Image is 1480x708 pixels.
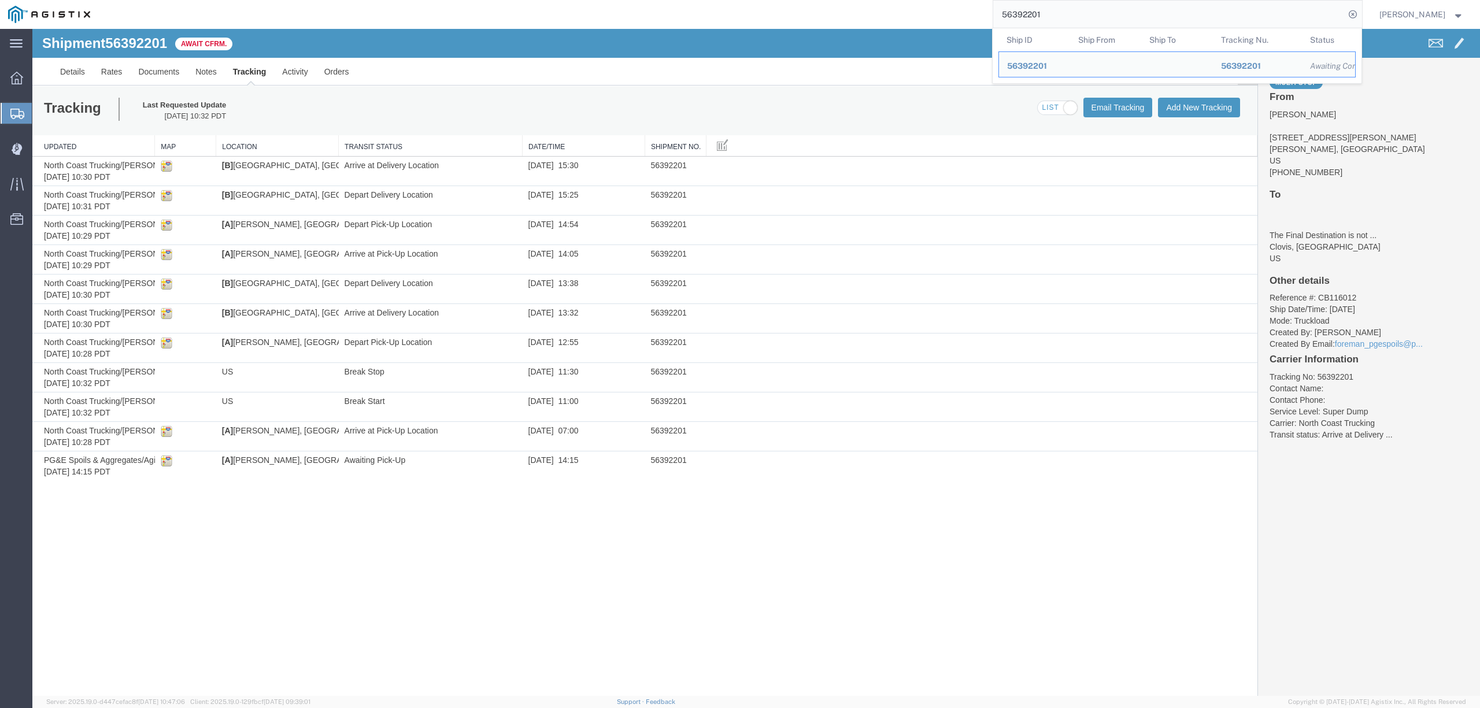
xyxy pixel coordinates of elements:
[496,427,546,436] span: [DATE] 14:15
[306,246,490,275] td: Depart Delivery Location
[190,427,201,436] b: [A]
[496,338,546,347] span: [DATE] 11:30
[306,364,490,393] td: Break Start
[306,157,490,187] td: Depart Delivery Location
[190,161,201,170] b: [B]
[496,309,546,318] span: [DATE] 12:55
[184,305,306,334] td: [PERSON_NAME], [GEOGRAPHIC_DATA], [GEOGRAPHIC_DATA]
[242,29,283,57] a: Activity
[1310,60,1347,72] div: Awaiting Confirmation
[155,29,193,57] a: Notes
[138,698,185,705] span: [DATE] 10:47:06
[264,698,310,705] span: [DATE] 09:39:01
[306,187,490,216] td: Depart Pick-Up Location
[184,246,306,275] td: [GEOGRAPHIC_DATA], [GEOGRAPHIC_DATA], [GEOGRAPHIC_DATA]
[190,191,201,200] b: [A]
[1237,286,1436,298] li: Mode: Truckload
[306,305,490,334] td: Depart Pick-Up Location
[190,397,201,406] b: [A]
[190,220,201,229] b: [A]
[612,246,674,275] td: 56392201
[496,191,546,200] span: [DATE] 14:54
[998,28,1070,51] th: Ship ID
[1237,247,1436,258] h4: Other details
[61,29,98,57] a: Rates
[1237,63,1436,74] h4: From
[184,106,306,128] th: Location: activate to sort column ascending
[190,698,310,705] span: Client: 2025.19.0-129fbcf
[496,279,546,288] span: [DATE] 13:32
[193,29,242,57] a: Tracking
[1237,325,1436,336] h4: Carrier Information
[680,106,701,127] button: Manage table columns
[993,1,1345,28] input: Search for shipment number, reference number
[1220,61,1260,71] span: 56392201
[1051,69,1120,88] button: Email Tracking
[496,220,546,229] span: [DATE] 14:05
[190,309,201,318] b: [A]
[612,216,674,246] td: 56392201
[46,698,185,705] span: Server: 2025.19.0-d447cefac8f
[496,250,546,259] span: [DATE] 13:38
[190,132,201,141] b: [B]
[306,106,490,128] th: Transit Status: activate to sort column ascending
[110,82,194,93] span: [DATE] 10:32 PDT
[1237,388,1436,400] li: Carrier: North Coast Trucking
[184,422,306,452] td: [PERSON_NAME], [GEOGRAPHIC_DATA], [GEOGRAPHIC_DATA]
[284,29,325,57] a: Orders
[496,368,546,377] span: [DATE] 11:00
[612,422,674,452] td: 56392201
[1237,354,1436,365] li: Contact Name:
[1379,8,1445,21] span: Lorretta Ayala
[490,106,613,128] th: Date/Time: activate to sort column ascending
[128,220,140,231] img: map_icon.gif
[1237,50,1290,60] a: Multi-stop
[128,308,140,320] img: map_icon.gif
[1237,161,1436,172] h4: To
[98,29,155,57] a: Documents
[123,106,184,128] th: Map: activate to sort column ascending
[612,305,674,334] td: 56392201
[306,393,490,422] td: Arrive at Pick-Up Location
[32,29,1480,696] iframe: FS Legacy Container
[306,422,490,452] td: Awaiting Pick-Up
[612,157,674,187] td: 56392201
[128,131,140,143] img: map_icon.gif
[12,69,105,92] h1: Tracking
[306,334,490,364] td: Break Stop
[184,275,306,305] td: [GEOGRAPHIC_DATA], [GEOGRAPHIC_DATA], [GEOGRAPHIC_DATA]
[306,128,490,157] td: Arrive at Delivery Location
[1237,80,1436,149] address: [PERSON_NAME] [STREET_ADDRESS][PERSON_NAME] [PERSON_NAME], [GEOGRAPHIC_DATA] [PHONE_NUMBER]
[190,250,201,259] b: [B]
[496,161,546,170] span: [DATE] 15:25
[1220,60,1294,72] div: 56392201
[128,279,140,290] img: map_icon.gif
[1007,61,1047,71] span: 56392201
[1288,697,1466,707] span: Copyright © [DATE]-[DATE] Agistix Inc., All Rights Reserved
[1070,28,1141,51] th: Ship From
[128,396,140,408] img: map_icon.gif
[1237,377,1436,388] li: Service Level: Super Dump
[110,71,194,82] span: Last Requested Update
[1237,400,1436,412] li: Transit status: Arrive at Delivery ...
[612,187,674,216] td: 56392201
[128,161,140,172] img: map_icon.gif
[496,132,546,141] span: [DATE] 15:30
[617,698,646,705] a: Support
[1302,28,1356,51] th: Status
[612,106,674,128] th: Shipment No.: activate to sort column ascending
[184,393,306,422] td: [PERSON_NAME], [GEOGRAPHIC_DATA], [GEOGRAPHIC_DATA]
[128,190,140,202] img: map_icon.gif
[1237,275,1436,286] li: Ship Date/Time: [DATE]
[1237,177,1436,235] address: The Final Destination is not ... Clovis, [GEOGRAPHIC_DATA]
[1237,263,1436,275] li: Reference #: CB116012
[612,275,674,305] td: 56392201
[1141,28,1213,51] th: Ship To
[1237,298,1436,309] li: Created By: [PERSON_NAME]
[1237,365,1436,377] li: Contact Phone:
